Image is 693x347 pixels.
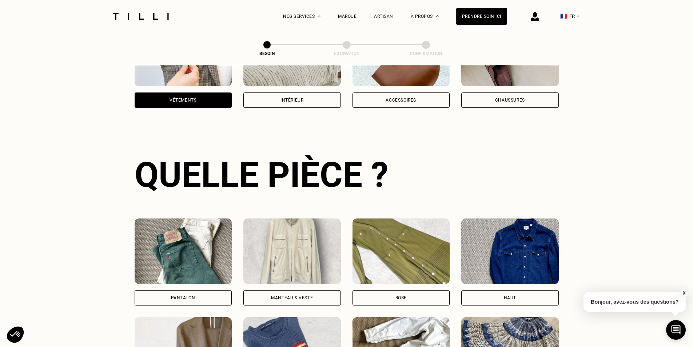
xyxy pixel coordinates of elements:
p: Bonjour, avez-vous des questions? [584,292,686,312]
div: Vêtements [170,98,196,102]
div: Chaussures [495,98,525,102]
div: Robe [395,296,407,300]
div: Pantalon [171,296,195,300]
img: icône connexion [531,12,539,21]
div: Intérieur [280,98,303,102]
img: Menu déroulant à propos [436,15,439,17]
img: Tilli retouche votre Haut [461,218,559,284]
button: X [680,289,688,297]
span: 🇫🇷 [560,13,567,20]
img: Tilli retouche votre Pantalon [135,218,232,284]
img: Logo du service de couturière Tilli [110,13,171,20]
div: Confirmation [390,51,462,56]
img: Menu déroulant [318,15,320,17]
div: Manteau & Veste [271,296,313,300]
div: Estimation [310,51,383,56]
a: Prendre soin ici [456,8,507,25]
div: Besoin [231,51,303,56]
div: Quelle pièce ? [135,154,559,195]
img: Tilli retouche votre Robe [353,218,450,284]
img: Tilli retouche votre Manteau & Veste [243,218,341,284]
div: Accessoires [386,98,416,102]
a: Artisan [374,14,393,19]
div: Haut [504,296,516,300]
a: Marque [338,14,357,19]
img: menu déroulant [577,15,580,17]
